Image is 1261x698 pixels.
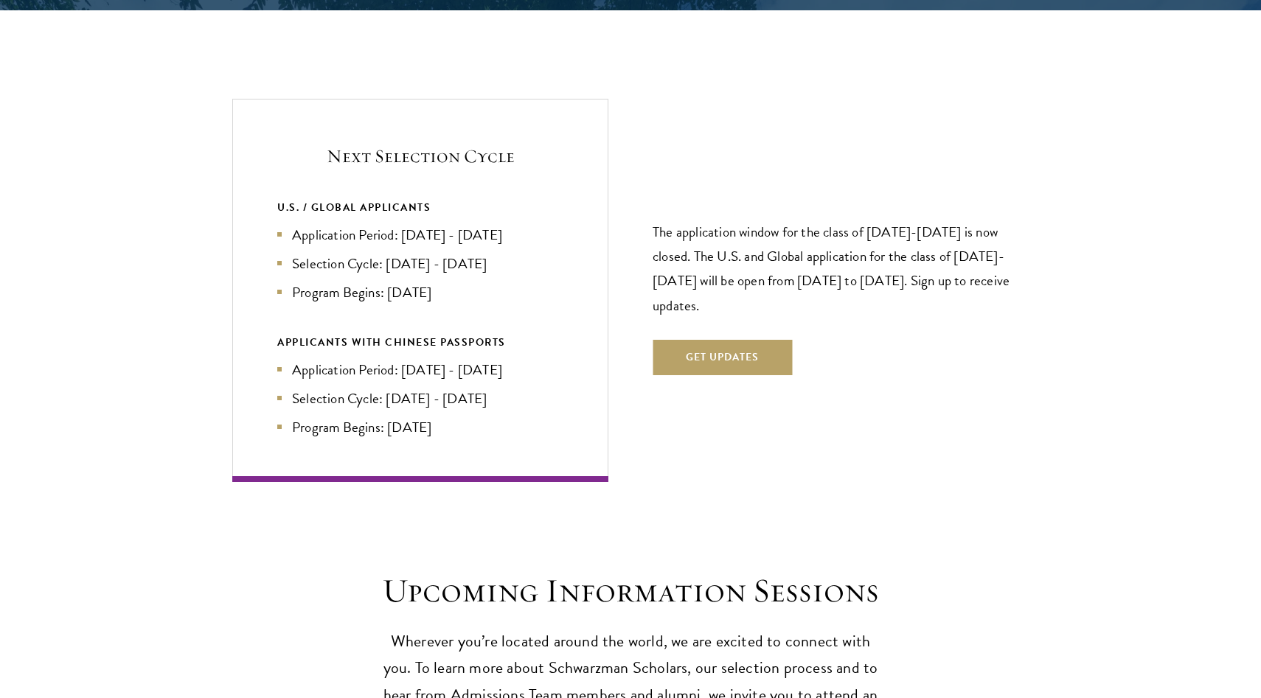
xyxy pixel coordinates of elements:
li: Program Begins: [DATE] [277,416,563,438]
li: Selection Cycle: [DATE] - [DATE] [277,388,563,409]
div: U.S. / GLOBAL APPLICANTS [277,198,563,217]
li: Application Period: [DATE] - [DATE] [277,224,563,245]
h2: Upcoming Information Sessions [376,570,885,612]
p: The application window for the class of [DATE]-[DATE] is now closed. The U.S. and Global applicat... [653,220,1029,317]
h5: Next Selection Cycle [277,144,563,169]
li: Application Period: [DATE] - [DATE] [277,359,563,380]
li: Program Begins: [DATE] [277,282,563,303]
button: Get Updates [653,340,792,375]
li: Selection Cycle: [DATE] - [DATE] [277,253,563,274]
div: APPLICANTS WITH CHINESE PASSPORTS [277,333,563,352]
